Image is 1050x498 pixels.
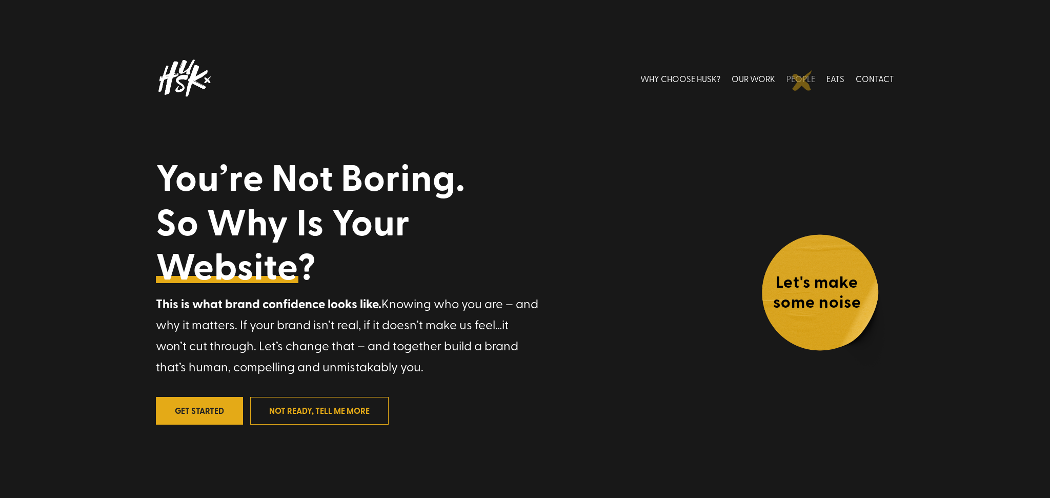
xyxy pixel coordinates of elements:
[640,55,720,101] a: WHY CHOOSE HUSK?
[732,55,775,101] a: OUR WORK
[856,55,894,101] a: CONTACT
[156,55,212,101] img: Husk logo
[786,55,815,101] a: PEOPLE
[156,397,243,424] a: Get Started
[156,293,540,377] p: Knowing who you are – and why it matters. If your brand isn’t real, if it doesn’t make us feel…it...
[250,397,389,424] a: not ready, tell me more
[761,271,874,316] h4: Let's make some noise
[156,243,298,287] a: Website
[156,154,582,292] h1: You’re Not Boring. So Why Is Your ?
[826,55,844,101] a: EATS
[156,294,381,312] strong: This is what brand confidence looks like.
